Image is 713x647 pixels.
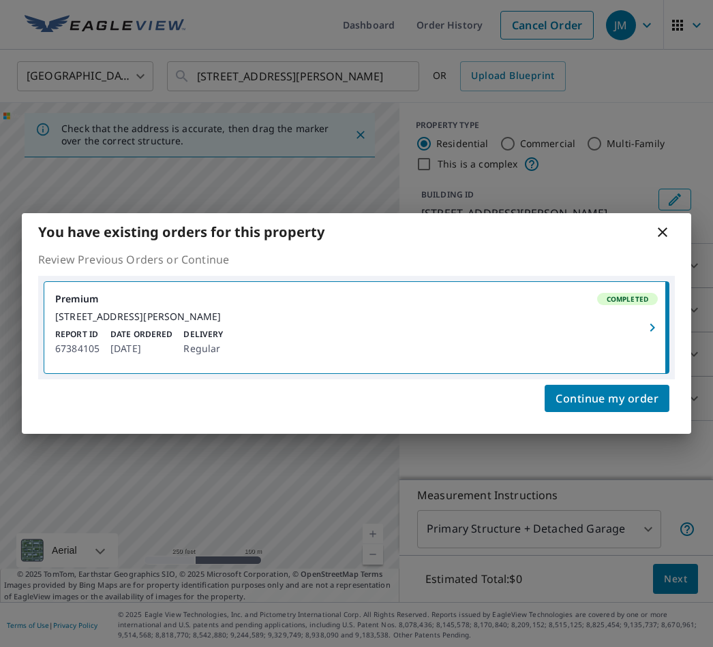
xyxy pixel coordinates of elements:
div: [STREET_ADDRESS][PERSON_NAME] [55,311,658,323]
p: Date Ordered [110,328,172,341]
a: PremiumCompleted[STREET_ADDRESS][PERSON_NAME]Report ID67384105Date Ordered[DATE]DeliveryRegular [44,282,669,373]
p: Review Previous Orders or Continue [38,251,675,268]
p: Delivery [183,328,223,341]
div: Premium [55,293,658,305]
p: [DATE] [110,341,172,357]
button: Continue my order [545,385,669,412]
span: Completed [598,294,656,304]
b: You have existing orders for this property [38,223,324,241]
p: Report ID [55,328,100,341]
p: Regular [183,341,223,357]
span: Continue my order [556,389,658,408]
p: 67384105 [55,341,100,357]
